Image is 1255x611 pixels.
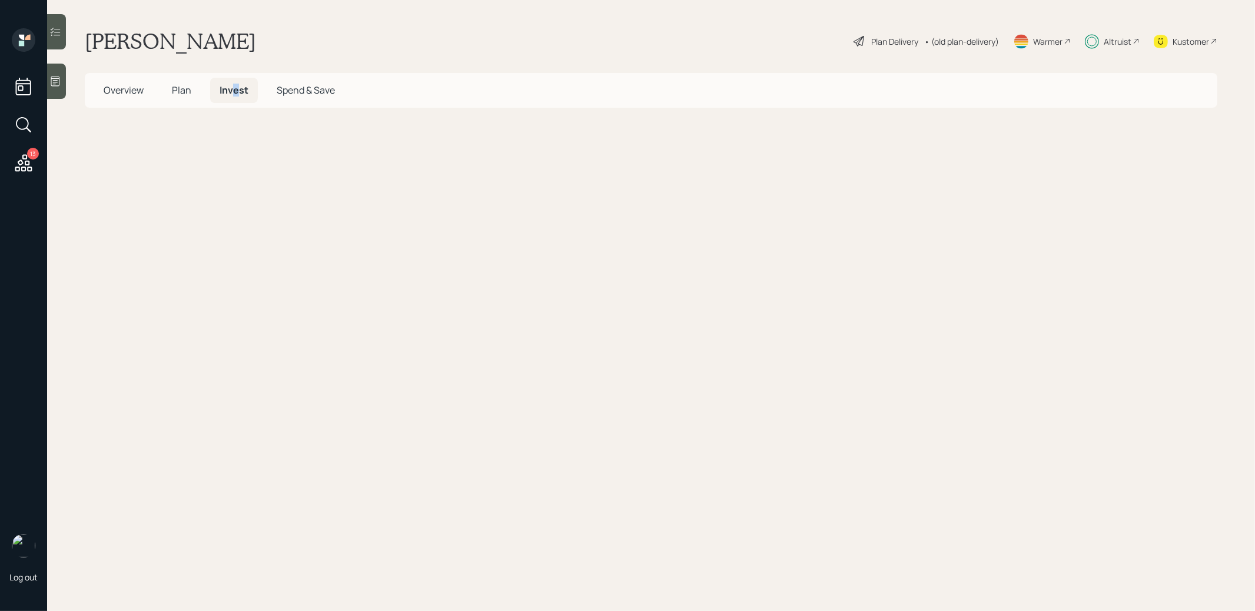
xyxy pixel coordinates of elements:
div: Altruist [1104,35,1131,48]
span: Plan [172,84,191,97]
div: Log out [9,572,38,583]
div: 13 [27,148,39,160]
div: Plan Delivery [871,35,918,48]
div: Warmer [1033,35,1063,48]
span: Overview [104,84,144,97]
h1: [PERSON_NAME] [85,28,256,54]
span: Invest [220,84,248,97]
div: Kustomer [1173,35,1209,48]
div: • (old plan-delivery) [924,35,999,48]
span: Spend & Save [277,84,335,97]
img: treva-nostdahl-headshot.png [12,534,35,557]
